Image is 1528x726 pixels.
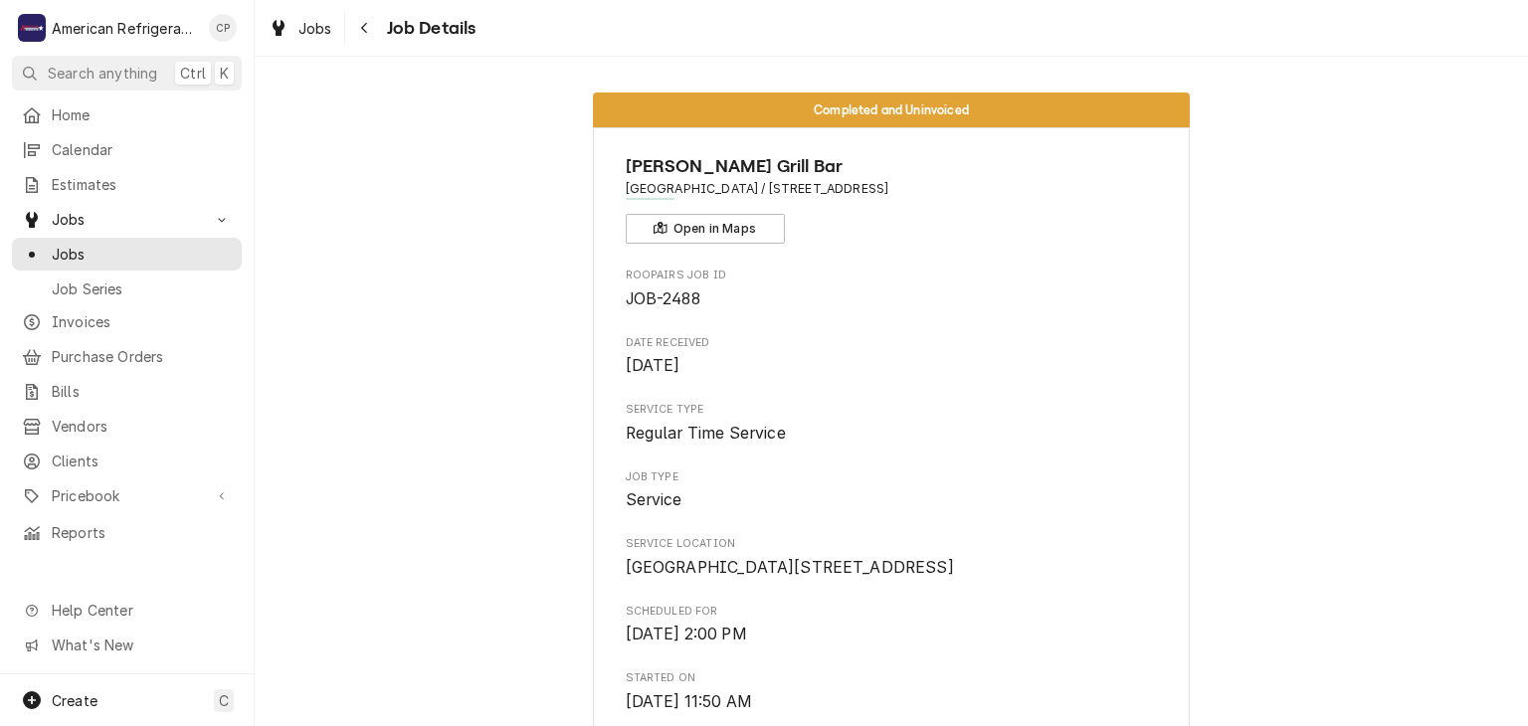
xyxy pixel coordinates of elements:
span: Help Center [52,600,230,621]
div: Service Location [626,536,1158,579]
span: Date Received [626,354,1158,378]
a: Job Series [12,272,242,305]
span: Roopairs Job ID [626,268,1158,283]
span: Scheduled For [626,604,1158,620]
a: Jobs [261,12,340,45]
span: Job Series [52,278,232,299]
span: Clients [52,451,232,471]
span: Reports [52,522,232,543]
div: Job Type [626,469,1158,512]
span: Service Location [626,536,1158,552]
div: American Refrigeration LLC's Avatar [18,14,46,42]
a: Bills [12,375,242,408]
span: Ctrl [180,63,206,84]
a: Reports [12,516,242,549]
div: Client Information [626,153,1158,244]
div: Roopairs Job ID [626,268,1158,310]
span: Scheduled For [626,623,1158,646]
div: CP [209,14,237,42]
span: Vendors [52,416,232,437]
a: Invoices [12,305,242,338]
span: Job Type [626,488,1158,512]
div: Started On [626,670,1158,713]
span: Jobs [298,18,332,39]
span: Calendar [52,139,232,160]
span: Jobs [52,209,202,230]
span: [DATE] 2:00 PM [626,625,747,643]
span: Started On [626,670,1158,686]
div: Date Received [626,335,1158,378]
span: Service Type [626,422,1158,446]
a: Jobs [12,238,242,271]
span: [DATE] [626,356,680,375]
div: Status [593,92,1190,127]
div: Scheduled For [626,604,1158,646]
span: Address [626,180,1158,198]
span: Service Type [626,402,1158,418]
span: [DATE] 11:50 AM [626,692,752,711]
span: Home [52,104,232,125]
div: A [18,14,46,42]
span: JOB-2488 [626,289,700,308]
span: Date Received [626,335,1158,351]
span: Search anything [48,63,157,84]
span: Purchase Orders [52,346,232,367]
div: Service Type [626,402,1158,445]
span: K [220,63,229,84]
a: Go to What's New [12,629,242,661]
div: Cordel Pyle's Avatar [209,14,237,42]
span: C [219,690,229,711]
a: Purchase Orders [12,340,242,373]
a: Go to Help Center [12,594,242,627]
button: Search anythingCtrlK [12,56,242,91]
span: Invoices [52,311,232,332]
div: American Refrigeration LLC [52,18,198,39]
span: Pricebook [52,485,202,506]
span: [GEOGRAPHIC_DATA][STREET_ADDRESS] [626,558,954,577]
span: Service Location [626,556,1158,580]
span: Regular Time Service [626,424,786,443]
span: Name [626,153,1158,180]
span: Job Type [626,469,1158,485]
button: Open in Maps [626,214,785,244]
a: Calendar [12,133,242,166]
button: Navigate back [349,12,381,44]
a: Go to Jobs [12,203,242,236]
span: Completed and Uninvoiced [814,103,969,116]
a: Clients [12,445,242,477]
span: Job Details [381,15,477,42]
a: Estimates [12,168,242,201]
span: Bills [52,381,232,402]
span: Service [626,490,682,509]
span: Estimates [52,174,232,195]
a: Go to Pricebook [12,479,242,512]
span: Create [52,692,97,709]
span: Started On [626,690,1158,714]
span: Roopairs Job ID [626,287,1158,311]
span: Jobs [52,244,232,265]
a: Home [12,98,242,131]
span: What's New [52,635,230,655]
a: Vendors [12,410,242,443]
